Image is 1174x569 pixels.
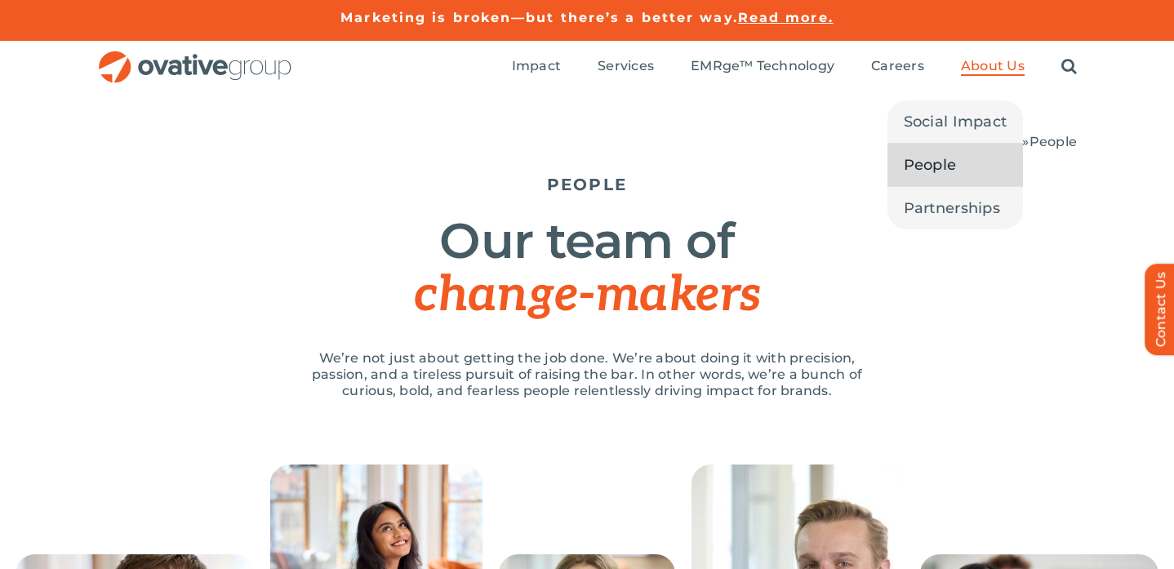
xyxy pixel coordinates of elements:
[598,58,654,74] span: Services
[887,187,1024,229] a: Partnerships
[871,58,924,74] span: Careers
[904,197,1000,220] span: Partnerships
[293,350,881,399] p: We’re not just about getting the job done. We’re about doing it with precision, passion, and a ti...
[871,58,924,76] a: Careers
[97,175,1077,194] h5: PEOPLE
[598,58,654,76] a: Services
[961,58,1025,74] span: About Us
[887,144,1024,186] a: People
[97,49,293,64] a: OG_Full_horizontal_RGB
[512,58,561,76] a: Impact
[691,58,834,74] span: EMRge™ Technology
[1029,134,1077,149] span: People
[904,110,1007,133] span: Social Impact
[340,10,738,25] a: Marketing is broken—but there’s a better way.
[512,41,1077,93] nav: Menu
[904,153,957,176] span: People
[97,215,1077,322] h1: Our team of
[512,58,561,74] span: Impact
[961,58,1025,76] a: About Us
[691,58,834,76] a: EMRge™ Technology
[414,266,760,325] span: change-makers
[887,100,1024,143] a: Social Impact
[738,10,834,25] a: Read more.
[1061,58,1077,76] a: Search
